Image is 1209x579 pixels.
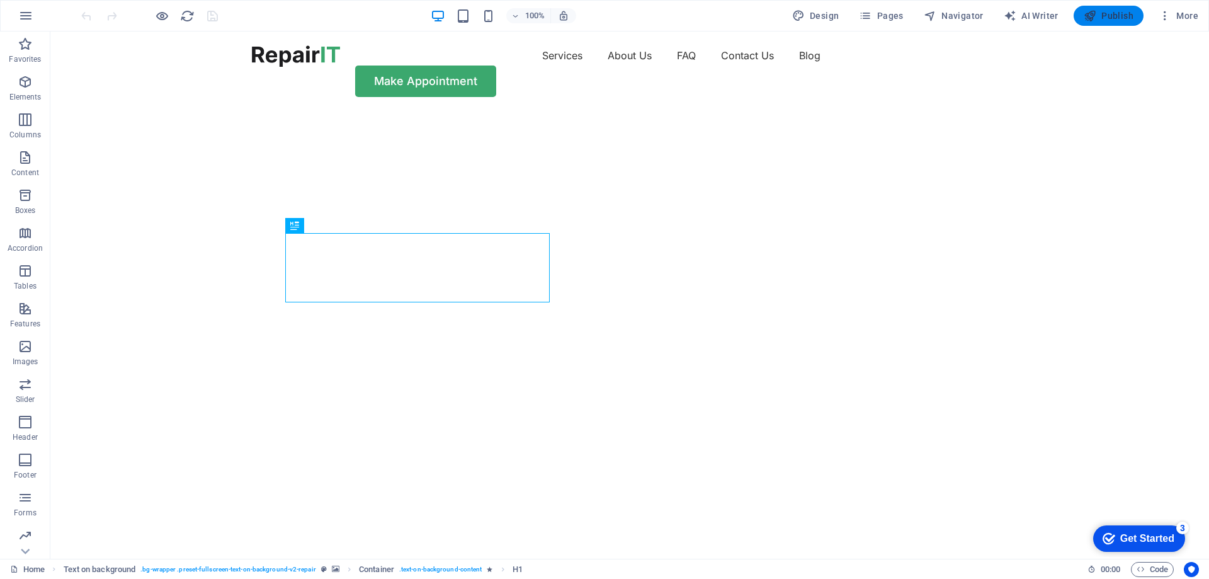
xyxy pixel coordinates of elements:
[506,8,551,23] button: 100%
[179,8,195,23] button: reload
[787,6,844,26] button: Design
[854,6,908,26] button: Pages
[558,10,569,21] i: On resize automatically adjust zoom level to fit chosen device.
[1087,562,1121,577] h6: Session time
[1074,6,1144,26] button: Publish
[924,9,984,22] span: Navigator
[10,6,102,33] div: Get Started 3 items remaining, 40% complete
[140,562,315,577] span: . bg-wrapper .preset-fullscreen-text-on-background-v2-repair
[11,168,39,178] p: Content
[16,394,35,404] p: Slider
[15,205,36,215] p: Boxes
[1131,562,1174,577] button: Code
[9,54,41,64] p: Favorites
[14,281,37,291] p: Tables
[10,562,45,577] a: Click to cancel selection. Double-click to open Pages
[1137,562,1168,577] span: Code
[64,562,523,577] nav: breadcrumb
[999,6,1064,26] button: AI Writer
[154,8,169,23] button: Click here to leave preview mode and continue editing
[513,562,523,577] span: Click to select. Double-click to edit
[1101,562,1120,577] span: 00 00
[64,562,136,577] span: Click to select. Double-click to edit
[1154,6,1203,26] button: More
[1084,9,1133,22] span: Publish
[8,243,43,253] p: Accordion
[399,562,482,577] span: . text-on-background-content
[321,566,327,573] i: This element is a customizable preset
[487,566,492,573] i: Element contains an animation
[859,9,903,22] span: Pages
[180,9,195,23] i: Reload page
[787,6,844,26] div: Design (Ctrl+Alt+Y)
[1004,9,1059,22] span: AI Writer
[792,9,839,22] span: Design
[10,319,40,329] p: Features
[93,3,106,15] div: 3
[1159,9,1198,22] span: More
[9,92,42,102] p: Elements
[919,6,989,26] button: Navigator
[1184,562,1199,577] button: Usercentrics
[359,562,394,577] span: Click to select. Double-click to edit
[525,8,545,23] h6: 100%
[1110,565,1111,574] span: :
[9,130,41,140] p: Columns
[14,470,37,480] p: Footer
[37,14,91,25] div: Get Started
[13,357,38,367] p: Images
[13,432,38,442] p: Header
[332,566,339,573] i: This element contains a background
[14,508,37,518] p: Forms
